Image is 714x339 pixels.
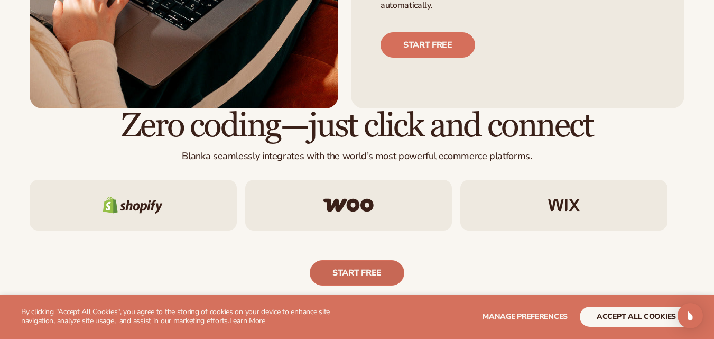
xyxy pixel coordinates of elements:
[229,316,265,326] a: Learn More
[30,150,684,162] p: Blanka seamlessly integrates with the world’s most powerful ecommerce platforms.
[30,108,684,144] h2: Zero coding—just click and connect
[310,260,404,286] a: Start free
[548,199,580,212] img: Wix logo.
[678,303,703,328] div: Open Intercom Messenger
[580,307,693,327] button: accept all cookies
[483,311,568,322] span: Manage preferences
[103,197,163,214] img: Shopify logo.
[323,198,374,212] img: Woo commerce logo.
[21,308,353,326] p: By clicking "Accept All Cookies", you agree to the storing of cookies on your device to enhance s...
[381,32,475,58] a: Start free
[483,307,568,327] button: Manage preferences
